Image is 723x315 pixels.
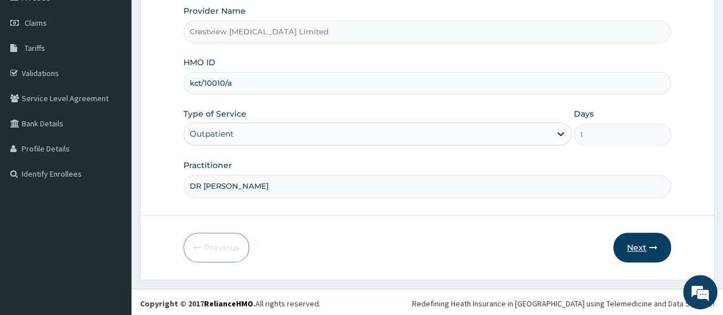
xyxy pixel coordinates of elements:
button: Next [613,233,671,262]
a: RelianceHMO [204,298,253,309]
div: Outpatient [190,128,234,139]
label: Provider Name [183,5,246,17]
button: Previous [183,233,249,262]
strong: Copyright © 2017 . [140,298,255,309]
label: Practitioner [183,160,232,171]
label: HMO ID [183,57,215,68]
div: Redefining Heath Insurance in [GEOGRAPHIC_DATA] using Telemedicine and Data Science! [412,298,714,309]
label: Type of Service [183,108,246,119]
input: Enter HMO ID [183,72,671,94]
span: Claims [25,18,47,28]
input: Enter Name [183,175,671,197]
label: Days [574,108,594,119]
span: Tariffs [25,43,45,53]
